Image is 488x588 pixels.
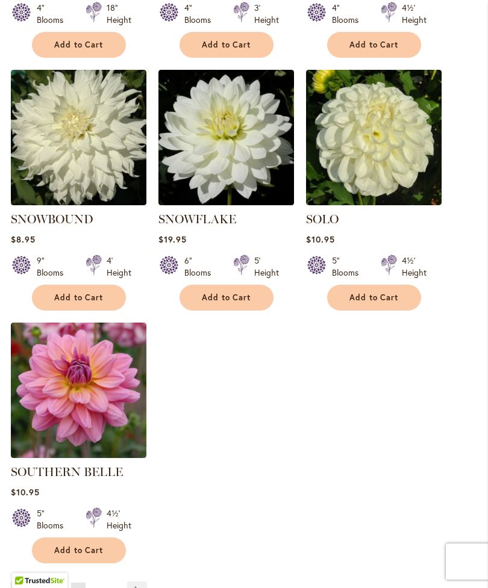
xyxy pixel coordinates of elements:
[306,196,442,208] a: SOLO
[332,255,366,279] div: 5" Blooms
[327,285,421,311] button: Add to Cart
[54,292,104,303] span: Add to Cart
[54,545,104,556] span: Add to Cart
[11,212,93,226] a: SNOWBOUND
[254,255,279,279] div: 5' Height
[327,32,421,58] button: Add to Cart
[332,2,366,26] div: 4" Blooms
[180,285,274,311] button: Add to Cart
[11,465,123,479] a: SOUTHERN BELLE
[158,234,187,245] span: $19.95
[402,255,427,279] div: 4½' Height
[184,255,219,279] div: 6" Blooms
[107,2,131,26] div: 18" Height
[107,255,131,279] div: 4' Height
[202,40,251,50] span: Add to Cart
[158,70,294,205] img: SNOWFLAKE
[37,2,71,26] div: 4" Blooms
[202,292,251,303] span: Add to Cart
[11,323,146,458] img: SOUTHERN BELLE
[54,40,104,50] span: Add to Cart
[32,32,126,58] button: Add to Cart
[32,285,126,311] button: Add to Cart
[254,2,279,26] div: 3' Height
[107,507,131,531] div: 4½' Height
[180,32,274,58] button: Add to Cart
[11,486,40,498] span: $10.95
[306,234,335,245] span: $10.95
[158,196,294,208] a: SNOWFLAKE
[11,449,146,460] a: SOUTHERN BELLE
[402,2,427,26] div: 4½' Height
[37,507,71,531] div: 5" Blooms
[11,70,146,205] img: Snowbound
[32,537,126,563] button: Add to Cart
[11,234,36,245] span: $8.95
[306,212,339,226] a: SOLO
[306,70,442,205] img: SOLO
[37,255,71,279] div: 9" Blooms
[184,2,219,26] div: 4" Blooms
[9,545,43,579] iframe: Launch Accessibility Center
[11,196,146,208] a: Snowbound
[349,292,399,303] span: Add to Cart
[349,40,399,50] span: Add to Cart
[158,212,236,226] a: SNOWFLAKE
